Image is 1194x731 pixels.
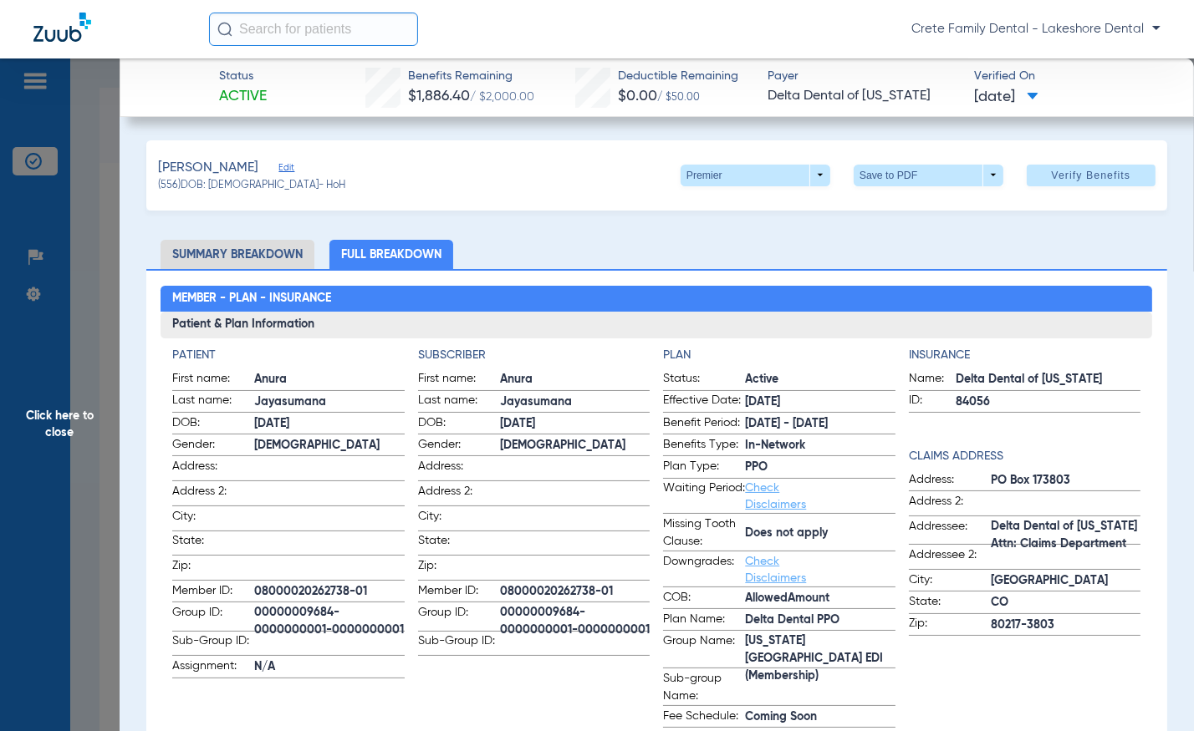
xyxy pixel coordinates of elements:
[408,68,534,85] span: Benefits Remaining
[854,165,1003,186] button: Save to PDF
[418,414,500,434] span: DOB:
[254,437,404,454] span: [DEMOGRAPHIC_DATA]
[1110,651,1194,731] iframe: Chat Widget
[158,179,345,194] span: (556) DOB: [DEMOGRAPHIC_DATA] - HoH
[974,87,1038,108] span: [DATE]
[172,557,254,580] span: Zip:
[500,393,650,411] span: Jayasumana
[500,583,650,601] span: 08000020262738-01
[956,371,1140,388] span: Delta Dental of [US_STATE]
[33,13,91,42] img: Zuub Logo
[909,347,1140,364] h4: Insurance
[500,437,650,454] span: [DEMOGRAPHIC_DATA]
[172,458,254,480] span: Address:
[663,515,745,551] span: Missing Tooth Clause:
[172,483,254,505] span: Address 2:
[909,392,956,412] span: ID:
[663,392,745,412] span: Effective Date:
[745,590,895,607] span: AllowedAmount
[991,594,1140,612] span: CO
[663,611,745,631] span: Plan Name:
[254,613,404,631] span: 00000009684-0000000001-0000000001
[172,392,254,412] span: Last name:
[278,162,293,178] span: Edit
[172,370,254,390] span: First name:
[909,615,991,635] span: Zip:
[219,86,267,107] span: Active
[254,583,404,601] span: 08000020262738-01
[1052,169,1131,182] span: Verify Benefits
[991,572,1140,590] span: [GEOGRAPHIC_DATA]
[909,571,991,591] span: City:
[500,613,650,631] span: 00000009684-0000000001-0000000001
[663,670,745,705] span: Sub-group Name:
[745,415,895,433] span: [DATE] - [DATE]
[219,68,267,85] span: Status
[745,393,895,411] span: [DATE]
[254,393,404,411] span: Jayasumana
[418,392,500,412] span: Last name:
[217,22,232,37] img: Search Icon
[663,458,745,478] span: Plan Type:
[408,89,470,104] span: $1,886.40
[418,347,650,364] h4: Subscriber
[745,650,895,668] span: [US_STATE][GEOGRAPHIC_DATA] EDI (Membership)
[909,546,991,569] span: Addressee 2:
[172,657,254,678] span: Assignment:
[418,370,500,390] span: First name:
[158,158,258,179] span: [PERSON_NAME]
[470,91,534,103] span: / $2,000.00
[161,312,1152,338] h3: Patient & Plan Information
[991,617,1140,634] span: 80217-3803
[974,68,1166,85] span: Verified On
[909,448,1140,465] h4: Claims Address
[172,508,254,530] span: City:
[911,21,1161,38] span: Crete Family Dental - Lakeshore Dental
[418,483,500,505] span: Address 2:
[768,86,960,107] span: Delta Dental of [US_STATE]
[956,393,1140,411] span: 84056
[418,458,500,480] span: Address:
[418,508,500,530] span: City:
[745,708,895,726] span: Coming Soon
[418,604,500,631] span: Group ID:
[663,414,745,434] span: Benefit Period:
[172,582,254,602] span: Member ID:
[418,532,500,555] span: State:
[418,582,500,602] span: Member ID:
[663,347,895,364] h4: Plan
[500,415,650,433] span: [DATE]
[909,370,956,390] span: Name:
[745,437,895,454] span: In-Network
[172,414,254,434] span: DOB:
[909,471,991,491] span: Address:
[663,436,745,456] span: Benefits Type:
[663,370,745,390] span: Status:
[161,240,314,269] li: Summary Breakdown
[681,165,830,186] button: Premier
[618,89,657,104] span: $0.00
[745,556,806,584] a: Check Disclaimers
[161,286,1152,312] h2: Member - Plan - Insurance
[745,612,895,629] span: Delta Dental PPO
[745,525,895,542] span: Does not apply
[254,415,404,433] span: [DATE]
[745,459,895,476] span: PPO
[254,371,404,388] span: Anura
[418,632,500,655] span: Sub-Group ID:
[657,93,700,103] span: / $50.00
[172,632,254,655] span: Sub-Group ID:
[254,658,404,676] span: N/A
[418,436,500,456] span: Gender:
[745,482,806,510] a: Check Disclaimers
[991,472,1140,490] span: PO Box 173803
[500,371,650,388] span: Anura
[418,557,500,580] span: Zip:
[991,526,1140,544] span: Delta Dental of [US_STATE] Attn: Claims Department
[172,436,254,456] span: Gender:
[663,589,745,609] span: COB:
[618,68,738,85] span: Deductible Remaining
